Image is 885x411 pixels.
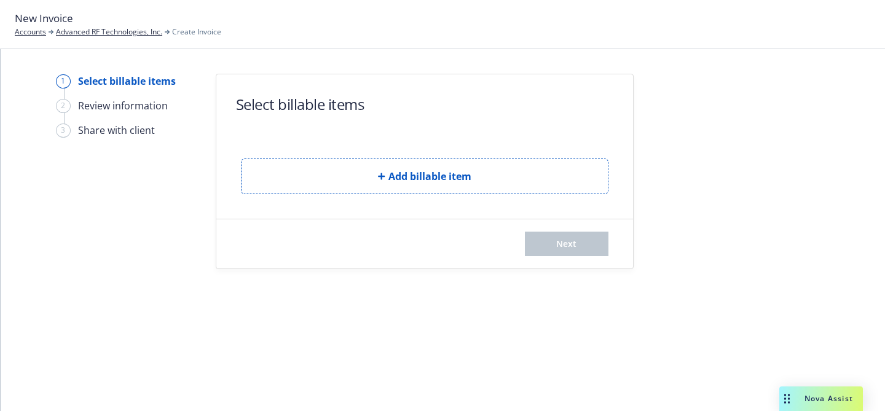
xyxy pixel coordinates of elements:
[56,26,162,37] a: Advanced RF Technologies, Inc.
[78,123,155,138] div: Share with client
[56,74,71,88] div: 1
[388,169,471,184] span: Add billable item
[241,159,608,194] button: Add billable item
[56,99,71,113] div: 2
[78,74,176,88] div: Select billable items
[56,123,71,138] div: 3
[172,26,221,37] span: Create Invoice
[556,238,576,249] span: Next
[15,10,73,26] span: New Invoice
[525,232,608,256] button: Next
[779,386,863,411] button: Nova Assist
[779,386,795,411] div: Drag to move
[236,94,364,114] h1: Select billable items
[15,26,46,37] a: Accounts
[78,98,168,113] div: Review information
[804,393,853,404] span: Nova Assist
